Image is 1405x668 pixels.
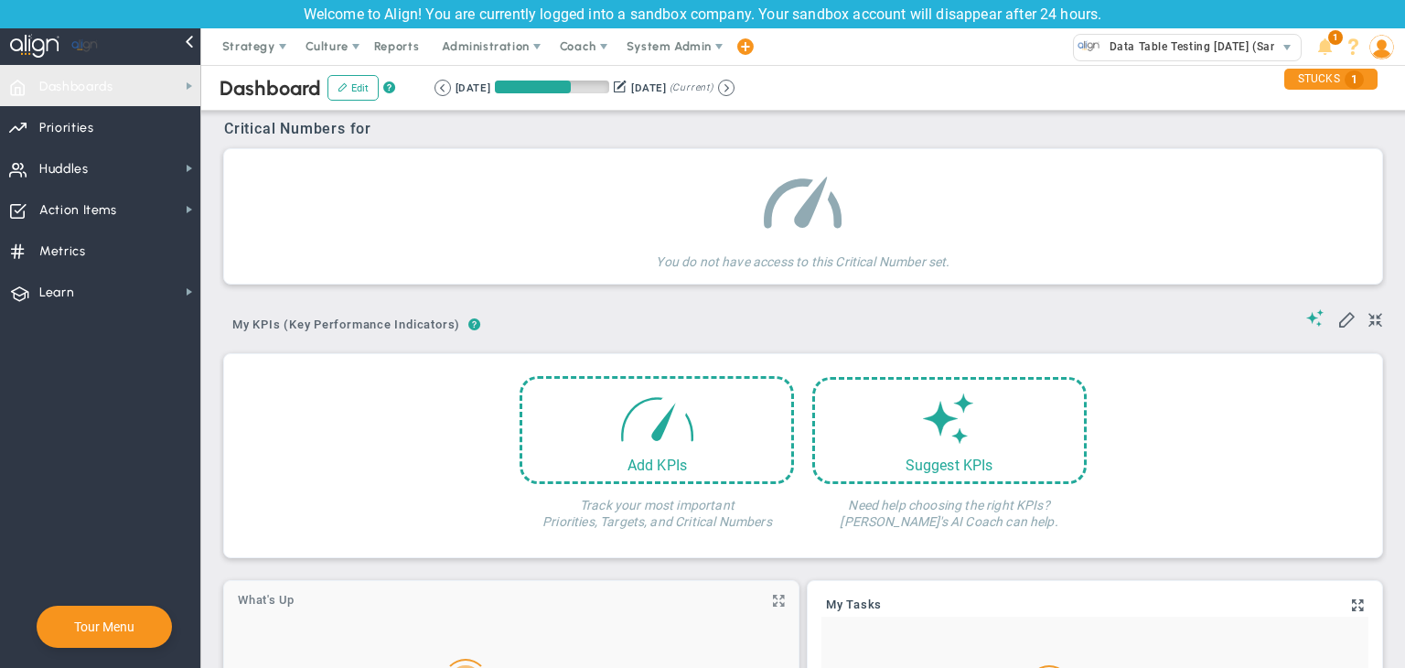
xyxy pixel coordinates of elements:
[39,150,89,189] span: Huddles
[306,39,349,53] span: Culture
[39,191,117,230] span: Action Items
[69,619,140,635] button: Tour Menu
[1328,30,1343,45] span: 1
[627,39,712,53] span: System Admin
[224,120,376,137] span: Critical Numbers for
[434,80,451,96] button: Go to previous period
[1311,28,1339,65] li: Announcements
[39,274,74,312] span: Learn
[812,484,1087,530] h4: Need help choosing the right KPIs? [PERSON_NAME]'s AI Coach can help.
[220,76,321,101] span: Dashboard
[39,68,113,106] span: Dashboards
[1306,309,1325,327] span: Suggestions (AI Feature)
[1337,309,1356,328] span: Edit My KPIs
[826,598,882,611] span: My Tasks
[522,457,791,474] div: Add KPIs
[1284,69,1378,90] div: STUCKS
[1078,35,1100,58] img: 33593.Company.photo
[1345,70,1364,89] span: 1
[1339,28,1367,65] li: Help & Frequently Asked Questions (FAQ)
[327,75,379,101] button: Edit
[39,109,94,147] span: Priorities
[224,310,468,342] button: My KPIs (Key Performance Indicators)
[39,232,86,271] span: Metrics
[456,80,490,96] div: [DATE]
[1274,35,1301,60] span: select
[631,80,666,96] div: [DATE]
[1369,35,1394,59] img: 64089.Person.photo
[560,39,596,53] span: Coach
[442,39,529,53] span: Administration
[224,310,468,339] span: My KPIs (Key Performance Indicators)
[718,80,735,96] button: Go to next period
[365,28,429,65] span: Reports
[826,598,882,613] a: My Tasks
[670,80,713,96] span: (Current)
[520,484,794,530] h4: Track your most important Priorities, Targets, and Critical Numbers
[495,81,609,93] div: Period Progress: 66% Day 60 of 90 with 30 remaining.
[656,241,949,270] h4: You do not have access to this Critical Number set.
[815,457,1084,474] div: Suggest KPIs
[222,39,275,53] span: Strategy
[1100,35,1309,59] span: Data Table Testing [DATE] (Sandbox)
